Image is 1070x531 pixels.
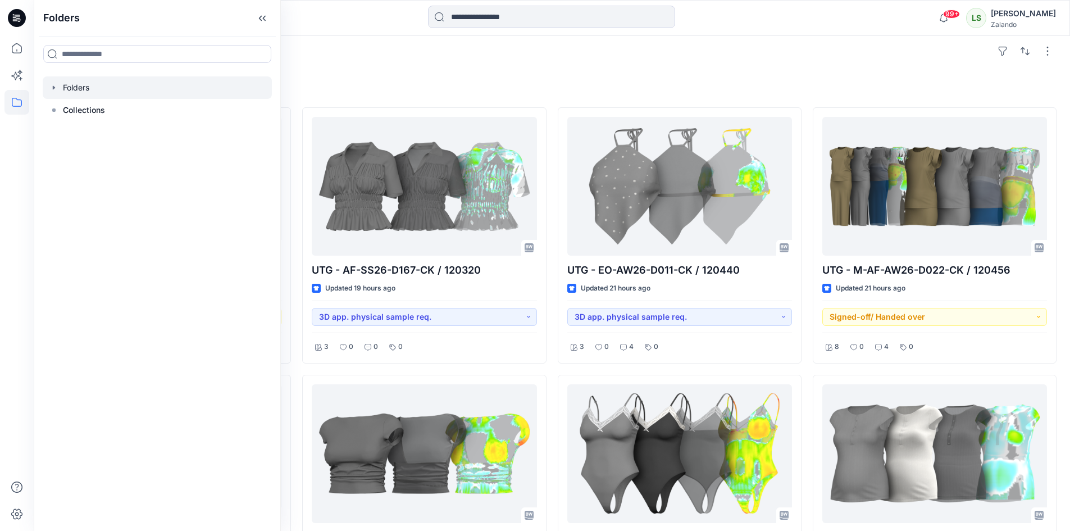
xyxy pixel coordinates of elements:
h4: Styles [47,83,1057,96]
p: 0 [604,341,609,353]
p: Updated 21 hours ago [581,283,650,294]
p: UTG - M-AF-AW26-D022-CK / 120456 [822,262,1047,278]
p: Updated 21 hours ago [836,283,905,294]
div: [PERSON_NAME] [991,7,1056,20]
div: LS [966,8,986,28]
a: UTG - EO-SS26- C223 -CK / 120445 [567,384,792,523]
a: UTG - EO-AW26-D004-CK / 120439 [312,384,536,523]
p: 4 [884,341,889,353]
a: UTG - M-AF-AW26-D016-CK / 120447 [822,384,1047,523]
p: UTG - EO-AW26-D011-CK / 120440 [567,262,792,278]
p: 0 [859,341,864,353]
span: 99+ [943,10,960,19]
p: 0 [349,341,353,353]
a: UTG - AF-SS26-D167-CK / 120320 [312,117,536,256]
p: Updated 19 hours ago [325,283,395,294]
p: 3 [324,341,329,353]
p: Collections [63,103,105,117]
p: 0 [374,341,378,353]
p: 0 [398,341,403,353]
p: 0 [654,341,658,353]
p: 4 [629,341,634,353]
div: Zalando [991,20,1056,29]
p: 8 [835,341,839,353]
a: UTG - M-AF-AW26-D022-CK / 120456 [822,117,1047,256]
p: 3 [580,341,584,353]
p: 0 [909,341,913,353]
p: UTG - AF-SS26-D167-CK / 120320 [312,262,536,278]
a: UTG - EO-AW26-D011-CK / 120440 [567,117,792,256]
